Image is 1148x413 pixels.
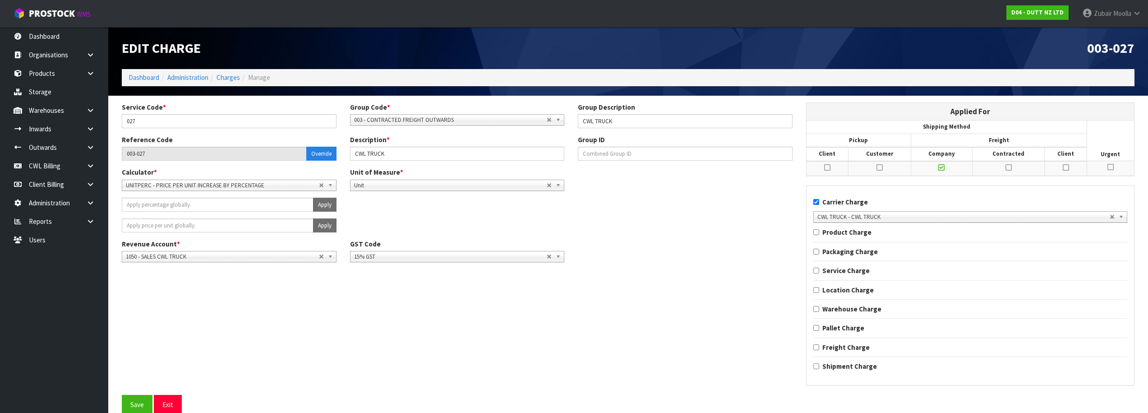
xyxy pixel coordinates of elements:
[306,147,337,161] button: Override
[1045,147,1087,161] th: Client
[248,73,270,82] span: Manage
[350,102,390,112] label: Group Code
[911,147,973,161] th: Company
[129,73,159,82] a: Dashboard
[813,287,819,293] input: Location Charge
[122,167,157,177] label: Calculator
[578,135,605,144] label: Group ID
[813,363,819,369] input: Shipment Charge
[807,121,1087,134] th: Shipping Method
[813,107,1127,116] h3: Applied For
[578,102,635,112] label: Group Description
[350,135,390,144] label: Description
[817,212,1110,223] span: CWL TRUCK - CWL TRUCK
[313,218,337,232] button: Apply
[167,73,208,82] a: Administration
[354,180,547,191] span: Unit
[822,305,881,313] strong: Warehouse Charge
[122,39,201,56] span: Edit Charge
[822,228,871,237] strong: Product Charge
[813,344,819,350] input: Freight Charge
[354,115,547,125] span: 003 - CONTRACTED FREIGHT OUTWARDS
[822,286,874,294] strong: Location Charge
[813,229,819,235] input: Product Charge
[122,198,314,212] input: Apply percentage globally.
[126,251,319,262] span: 1050 - SALES CWL TRUCK
[29,8,75,19] span: ProStock
[350,147,565,161] input: Description
[813,306,819,312] input: Warehouse Charge
[122,147,307,161] input: Reference Code
[217,73,240,82] a: Charges
[1094,9,1112,18] span: Zubair
[1011,9,1064,16] strong: D04 - DUTT NZ LTD
[1087,121,1134,161] th: Urgent
[813,199,819,205] input: Carrier Charge
[122,218,314,232] input: Apply price per unit globally.
[122,135,173,144] label: Reference Code
[813,268,819,274] input: Service Charge
[350,167,403,177] label: Unit of Measure
[822,343,870,352] strong: Freight Charge
[350,239,381,249] label: GST Code
[822,247,878,256] strong: Packaging Charge
[822,362,877,371] strong: Shipment Charge
[578,114,793,128] input: Group Description
[848,147,911,161] th: Customer
[1006,5,1069,20] a: D04 - DUTT NZ LTD
[1113,9,1131,18] span: Moolla
[77,10,91,19] small: WMS
[807,147,848,161] th: Client
[807,134,911,147] th: Pickup
[354,251,547,262] span: 15% GST
[578,147,793,161] input: Combined Group ID
[313,198,337,212] button: Apply
[122,239,180,249] label: Revenue Account
[813,249,819,255] input: Packaging Charge
[126,180,319,191] span: UNITPERC - PRICE PER UNIT INCREASE BY PERCENTAGE
[122,114,337,128] input: Service Code
[822,266,870,275] strong: Service Charge
[911,134,1087,147] th: Freight
[973,147,1045,161] th: Contracted
[122,102,166,112] label: Service Code
[813,325,819,331] input: Pallet Charge
[14,8,25,19] img: cube-alt.png
[1087,39,1134,56] span: 003-027
[822,198,868,206] strong: Carrier Charge
[822,324,864,332] strong: Pallet Charge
